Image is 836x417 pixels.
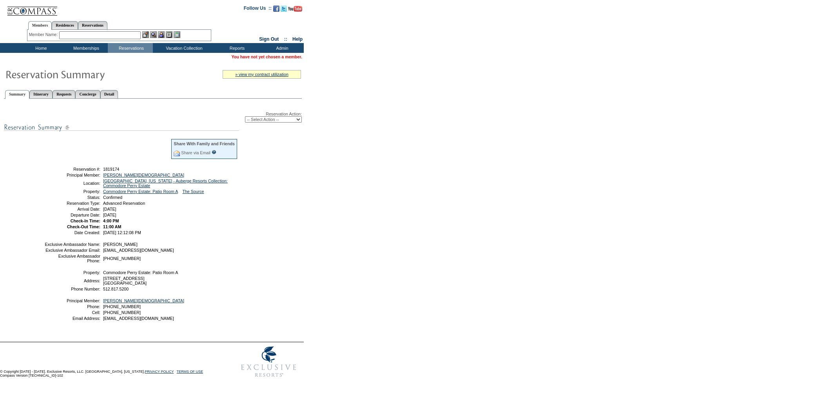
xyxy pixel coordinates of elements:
[28,21,52,30] a: Members
[288,6,302,12] img: Subscribe to our YouTube Channel
[288,8,302,13] a: Subscribe to our YouTube Channel
[150,31,157,38] img: View
[44,230,100,235] td: Date Created:
[29,90,53,98] a: Itinerary
[44,242,100,247] td: Exclusive Ambassador Name:
[44,287,100,291] td: Phone Number:
[281,8,287,13] a: Follow us on Twitter
[52,21,78,29] a: Residences
[44,167,100,171] td: Reservation #:
[232,54,302,59] span: You have not yet chosen a member.
[44,254,100,263] td: Exclusive Ambassador Phone:
[281,5,287,12] img: Follow us on Twitter
[103,304,141,309] span: [PHONE_NUMBER]
[103,179,228,188] a: [GEOGRAPHIC_DATA], [US_STATE] - Auberge Resorts Collection: Commodore Perry Estate
[103,189,178,194] a: Commodore Perry Estate: Patio Room A
[67,224,100,229] strong: Check-Out Time:
[44,248,100,253] td: Exclusive Ambassador Email:
[174,31,180,38] img: b_calculator.gif
[78,21,107,29] a: Reservations
[103,256,141,261] span: [PHONE_NUMBER]
[103,270,178,275] span: Commodore Perry Estate: Patio Room A
[273,5,279,12] img: Become our fan on Facebook
[177,370,203,374] a: TERMS OF USE
[244,5,272,14] td: Follow Us ::
[158,31,165,38] img: Impersonate
[44,298,100,303] td: Principal Member:
[142,31,149,38] img: b_edit.gif
[103,195,122,200] span: Confirmed
[212,150,216,154] input: What is this?
[174,141,235,146] div: Share With Family and Friends
[292,36,303,42] a: Help
[75,90,100,98] a: Concierge
[44,179,100,188] td: Location:
[103,276,147,285] span: [STREET_ADDRESS] [GEOGRAPHIC_DATA]
[103,167,120,171] span: 1819174
[182,189,204,194] a: The Source
[166,31,172,38] img: Reservations
[4,123,239,132] img: subTtlResSummary.gif
[29,31,59,38] div: Member Name:
[44,213,100,217] td: Departure Date:
[103,213,116,217] span: [DATE]
[103,298,184,303] a: [PERSON_NAME][DEMOGRAPHIC_DATA]
[103,173,184,177] a: [PERSON_NAME][DEMOGRAPHIC_DATA]
[259,43,304,53] td: Admin
[44,195,100,200] td: Status:
[44,189,100,194] td: Property:
[44,201,100,206] td: Reservation Type:
[44,207,100,211] td: Arrival Date:
[44,276,100,285] td: Address:
[44,173,100,177] td: Principal Member:
[235,72,288,77] a: » view my contract utilization
[44,270,100,275] td: Property:
[71,218,100,223] strong: Check-In Time:
[145,370,174,374] a: PRIVACY POLICY
[103,224,121,229] span: 11:00 AM
[103,316,174,321] span: [EMAIL_ADDRESS][DOMAIN_NAME]
[103,248,174,253] span: [EMAIL_ADDRESS][DOMAIN_NAME]
[103,207,116,211] span: [DATE]
[44,310,100,315] td: Cell:
[103,218,119,223] span: 4:00 PM
[44,316,100,321] td: Email Address:
[5,66,162,82] img: Reservaton Summary
[153,43,214,53] td: Vacation Collection
[4,112,302,123] div: Reservation Action:
[44,304,100,309] td: Phone:
[103,242,138,247] span: [PERSON_NAME]
[284,36,287,42] span: ::
[5,90,29,99] a: Summary
[18,43,63,53] td: Home
[259,36,279,42] a: Sign Out
[273,8,279,13] a: Become our fan on Facebook
[181,150,210,155] a: Share via Email
[103,230,141,235] span: [DATE] 12:12:08 PM
[103,287,129,291] span: 512.817.5200
[108,43,153,53] td: Reservations
[100,90,118,98] a: Detail
[234,342,304,381] img: Exclusive Resorts
[63,43,108,53] td: Memberships
[103,201,145,206] span: Advanced Reservation
[53,90,75,98] a: Requests
[214,43,259,53] td: Reports
[103,310,141,315] span: [PHONE_NUMBER]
